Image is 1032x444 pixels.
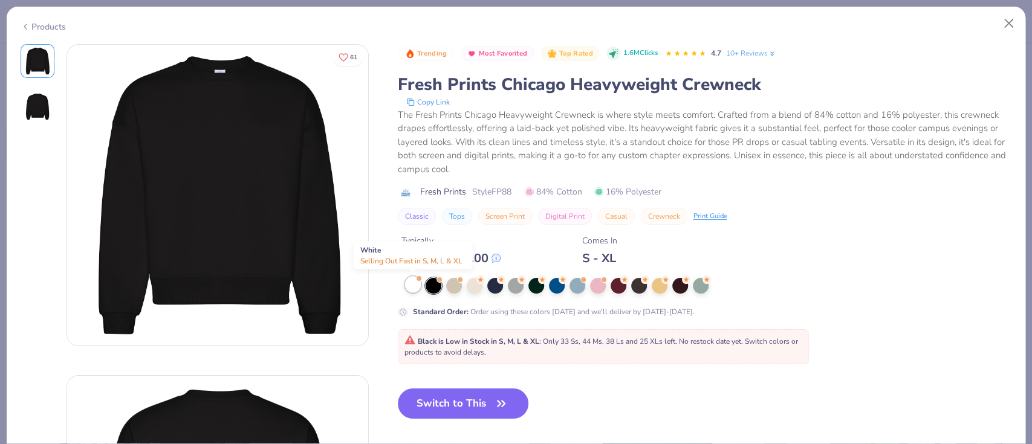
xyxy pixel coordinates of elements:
[538,208,592,225] button: Digital Print
[420,185,466,198] span: Fresh Prints
[641,208,687,225] button: Crewneck
[398,108,1012,176] div: The Fresh Prints Chicago Heavyweight Crewneck is where style meets comfort. Crafted from a blend ...
[333,48,363,66] button: Like
[417,50,447,57] span: Trending
[598,208,635,225] button: Casual
[404,336,798,357] span: : Only 33 Ss, 44 Ms, 38 Ls and 25 XLs left. No restock date yet. Switch colors or products to avo...
[693,211,727,222] div: Print Guide
[403,96,453,108] button: copy to clipboard
[559,50,593,57] span: Top Rated
[398,208,436,225] button: Classic
[582,234,617,247] div: Comes In
[442,208,472,225] button: Tops
[398,388,529,419] button: Switch to This
[478,208,532,225] button: Screen Print
[547,49,557,59] img: Top Rated sort
[398,188,414,198] img: brand logo
[525,185,582,198] span: 84% Cotton
[67,44,368,345] img: Front
[665,44,706,63] div: 4.7 Stars
[23,47,52,76] img: Front
[413,306,695,317] div: Order using these colors [DATE] and we'll deliver by [DATE]-[DATE].
[23,92,52,121] img: Back
[472,185,511,198] span: Style FP88
[711,48,721,58] span: 4.7
[405,49,415,59] img: Trending sort
[401,234,501,247] div: Typically
[461,46,534,62] button: Badge Button
[582,251,617,266] div: S - XL
[398,73,1012,96] div: Fresh Prints Chicago Heavyweight Crewneck
[623,48,658,59] span: 1.6M Clicks
[594,185,661,198] span: 16% Polyester
[467,49,476,59] img: Most Favorited sort
[541,46,599,62] button: Badge Button
[401,251,501,266] div: $ 47.00 - $ 56.00
[21,21,66,33] div: Products
[413,307,469,317] strong: Standard Order :
[350,54,357,60] span: 61
[998,12,1021,35] button: Close
[479,50,527,57] span: Most Favorited
[399,46,453,62] button: Badge Button
[354,241,473,269] div: White
[726,48,776,59] a: 10+ Reviews
[360,256,462,265] span: Selling Out Fast in S, M, L & XL
[418,336,539,346] strong: Black is Low in Stock in S, M, L & XL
